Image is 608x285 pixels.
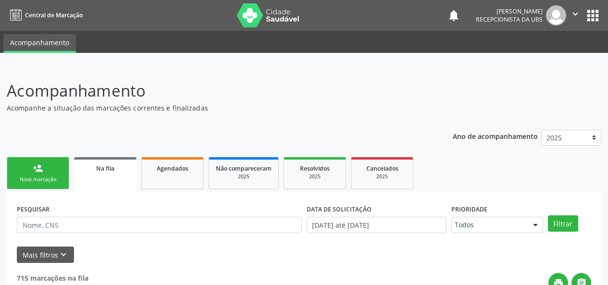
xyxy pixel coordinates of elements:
span: Agendados [157,164,188,173]
button:  [566,5,584,25]
button: apps [584,7,601,24]
div: Nova marcação [14,176,62,183]
div: 2025 [291,173,339,180]
span: Não compareceram [216,164,272,173]
a: Central de Marcação [7,7,83,23]
input: Selecione um intervalo [307,217,447,233]
span: Recepcionista da UBS [476,15,543,24]
span: Na fila [96,164,114,173]
button: Filtrar [548,215,578,232]
span: Cancelados [366,164,398,173]
button: notifications [447,9,460,22]
div: person_add [33,163,43,173]
label: Prioridade [451,202,487,217]
span: Central de Marcação [25,11,83,19]
img: img [546,5,566,25]
a: Acompanhamento [3,34,76,53]
span: Todos [455,220,523,230]
p: Acompanhe a situação das marcações correntes e finalizadas [7,103,423,113]
p: Ano de acompanhamento [453,130,538,142]
strong: 715 marcações na fila [17,273,88,283]
button: Mais filtroskeyboard_arrow_down [17,247,74,263]
input: Nome, CNS [17,217,302,233]
div: [PERSON_NAME] [476,7,543,15]
div: 2025 [358,173,406,180]
span: Resolvidos [300,164,330,173]
i: keyboard_arrow_down [58,249,69,260]
label: DATA DE SOLICITAÇÃO [307,202,372,217]
div: 2025 [216,173,272,180]
p: Acompanhamento [7,79,423,103]
label: PESQUISAR [17,202,50,217]
i:  [570,9,581,19]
